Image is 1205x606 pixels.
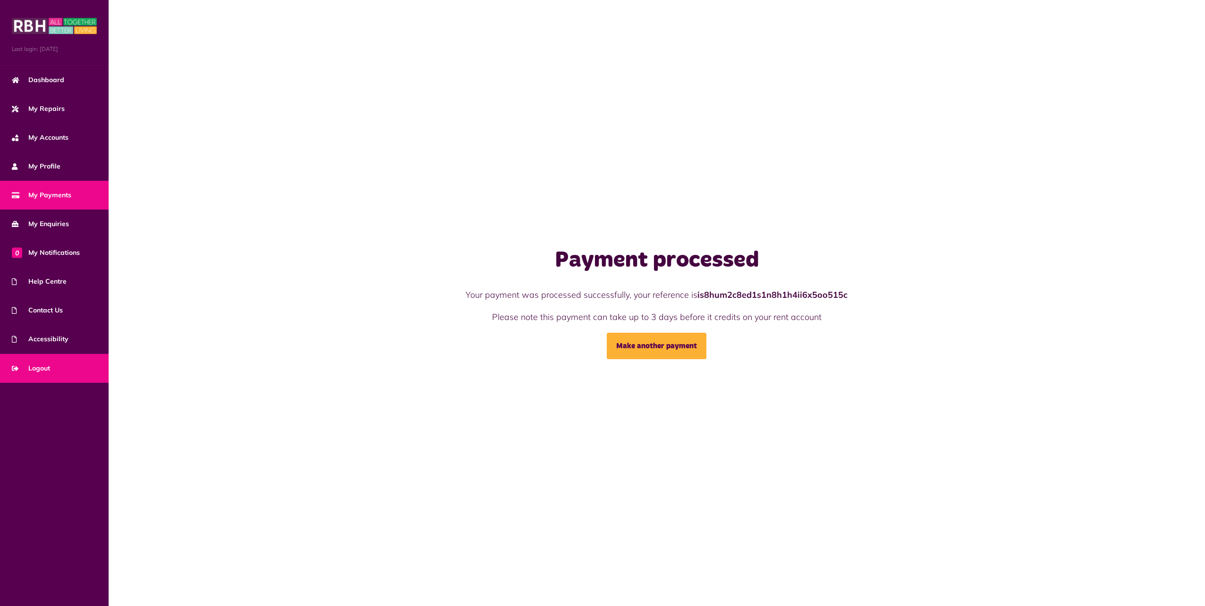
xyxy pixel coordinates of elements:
p: Please note this payment can take up to 3 days before it credits on your rent account [392,311,922,323]
span: Logout [12,363,50,373]
span: My Notifications [12,248,80,258]
span: Last login: [DATE] [12,45,97,53]
span: Contact Us [12,305,63,315]
h1: Payment processed [392,247,922,274]
span: My Profile [12,161,60,171]
strong: is8hum2c8ed1s1n8h1h4ii6x5oo515c [697,289,848,300]
span: My Accounts [12,133,68,143]
a: Make another payment [607,333,706,359]
span: Accessibility [12,334,68,344]
span: Help Centre [12,277,67,286]
img: MyRBH [12,17,97,35]
span: My Payments [12,190,71,200]
span: My Enquiries [12,219,69,229]
span: My Repairs [12,104,65,114]
span: 0 [12,247,22,258]
span: Dashboard [12,75,64,85]
p: Your payment was processed successfully, your reference is [392,288,922,301]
